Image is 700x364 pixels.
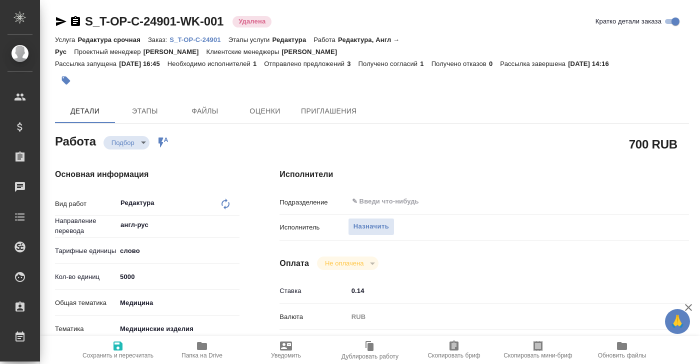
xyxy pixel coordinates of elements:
button: Не оплачена [322,259,366,267]
span: Файлы [181,105,229,117]
p: Подразделение [279,197,347,207]
p: Этапы услуги [228,36,272,43]
span: Приглашения [301,105,357,117]
button: Подбор [108,138,137,147]
p: [DATE] 16:45 [119,60,167,67]
p: Удалена [238,16,265,26]
button: Дублировать работу [328,336,412,364]
p: Вид работ [55,199,116,209]
p: 0 [489,60,500,67]
span: Назначить [353,221,389,232]
p: Валюта [279,312,347,322]
button: Добавить тэг [55,69,77,91]
button: Open [649,200,651,202]
input: ✎ Введи что-нибудь [348,283,655,298]
span: Детали [61,105,109,117]
p: Проектный менеджер [74,48,143,55]
a: S_T-OP-C-24901 [169,35,228,43]
span: 🙏 [669,311,686,332]
button: Скопировать мини-бриф [496,336,580,364]
button: Сохранить и пересчитать [76,336,160,364]
div: Медицина [116,294,239,311]
p: [PERSON_NAME] [143,48,206,55]
p: Заказ: [148,36,169,43]
p: Рассылка завершена [500,60,568,67]
button: Папка на Drive [160,336,244,364]
h4: Оплата [279,257,309,269]
p: Клиентские менеджеры [206,48,282,55]
p: Тарифные единицы [55,246,116,256]
span: Скопировать бриф [427,352,480,359]
p: Работа [313,36,338,43]
p: Тематика [55,324,116,334]
p: [DATE] 14:16 [568,60,616,67]
span: Обновить файлы [598,352,646,359]
button: Обновить файлы [580,336,664,364]
p: Получено отказов [431,60,489,67]
div: Подбор [103,136,149,149]
p: 1 [253,60,264,67]
span: Папка на Drive [181,352,222,359]
p: Редактура срочная [77,36,147,43]
button: Уведомить [244,336,328,364]
p: Исполнитель [279,222,347,232]
button: Скопировать ссылку для ЯМессенджера [55,15,67,27]
button: Скопировать ссылку [69,15,81,27]
p: [PERSON_NAME] [281,48,344,55]
p: Услуга [55,36,77,43]
input: ✎ Введи что-нибудь [351,195,618,207]
span: Дублировать работу [341,353,398,360]
p: Редактура [272,36,314,43]
span: Уведомить [271,352,301,359]
button: Open [234,224,236,226]
button: 🙏 [665,309,690,334]
span: Кратко детали заказа [595,16,661,26]
h4: Исполнители [279,168,689,180]
button: Назначить [348,218,394,235]
button: Скопировать бриф [412,336,496,364]
div: Подбор [317,256,378,270]
a: S_T-OP-C-24901-WK-001 [85,14,223,28]
h4: Основная информация [55,168,239,180]
p: Кол-во единиц [55,272,116,282]
p: Отправлено предложений [264,60,347,67]
span: Сохранить и пересчитать [82,352,153,359]
div: слово [116,242,239,259]
p: Рассылка запущена [55,60,119,67]
input: ✎ Введи что-нибудь [116,269,239,284]
p: 1 [420,60,431,67]
div: Медицинские изделия [116,320,239,337]
p: Ставка [279,286,347,296]
p: S_T-OP-C-24901 [169,36,228,43]
h2: 700 RUB [629,135,677,152]
div: RUB [348,308,655,325]
p: Общая тематика [55,298,116,308]
span: Этапы [121,105,169,117]
h2: Работа [55,131,96,149]
span: Оценки [241,105,289,117]
p: Необходимо исполнителей [167,60,253,67]
p: 3 [347,60,358,67]
p: Получено согласий [358,60,420,67]
span: Скопировать мини-бриф [503,352,572,359]
p: Направление перевода [55,216,116,236]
